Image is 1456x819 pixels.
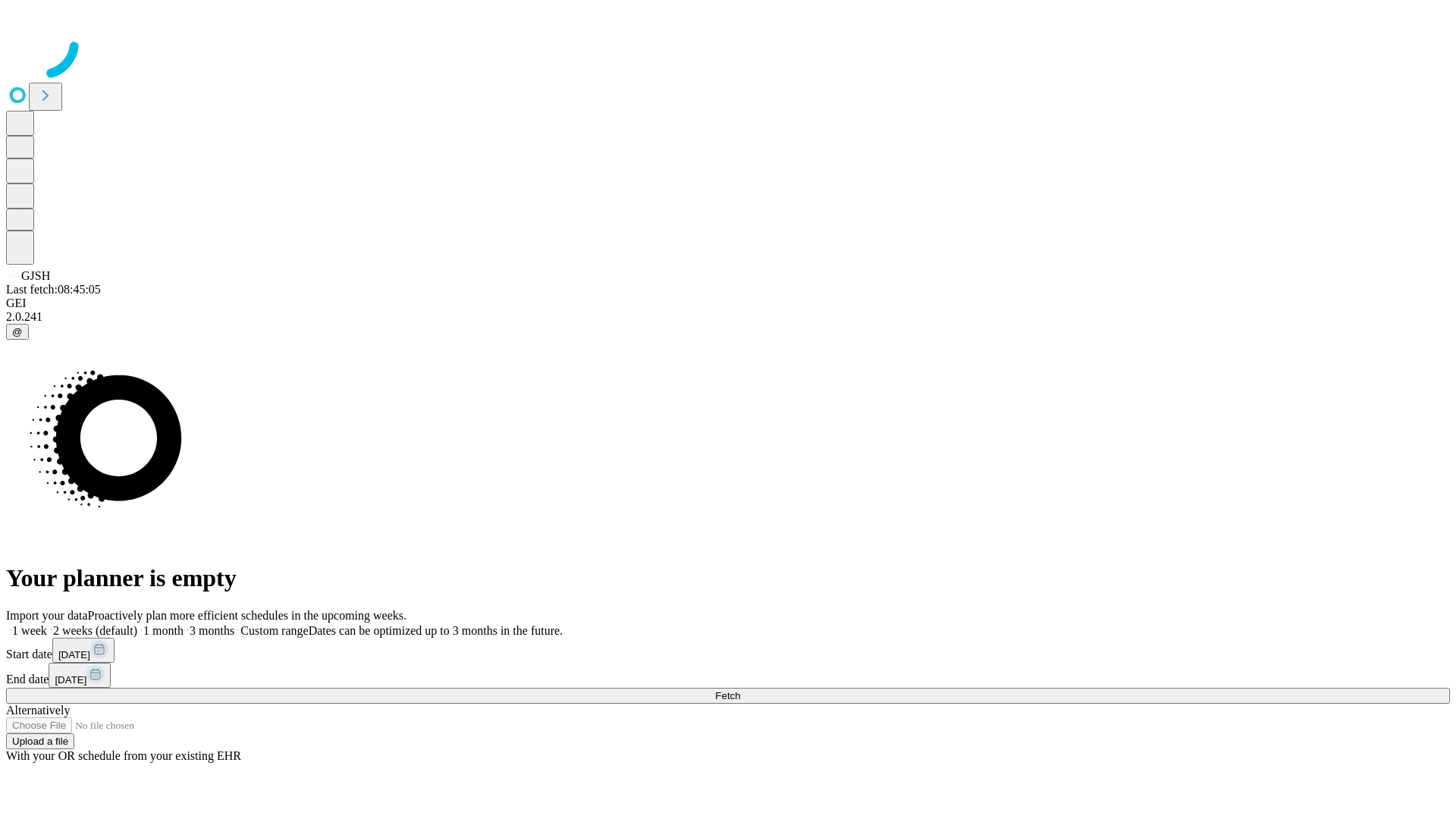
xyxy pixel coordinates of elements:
[6,283,101,296] span: Last fetch: 08:45:05
[58,649,90,661] span: [DATE]
[12,624,47,637] span: 1 week
[6,324,29,340] button: @
[53,624,137,637] span: 2 weeks (default)
[190,624,234,637] span: 3 months
[6,688,1450,704] button: Fetch
[6,749,241,762] span: With your OR schedule from your existing EHR
[6,310,1450,324] div: 2.0.241
[240,624,308,637] span: Custom range
[6,638,1450,663] div: Start date
[715,690,740,701] span: Fetch
[6,609,88,622] span: Import your data
[55,674,86,686] span: [DATE]
[6,733,74,749] button: Upload a file
[6,704,70,717] span: Alternatively
[49,663,111,688] button: [DATE]
[6,297,1450,310] div: GEI
[12,326,23,337] span: @
[6,663,1450,688] div: End date
[21,269,50,282] span: GJSH
[52,638,115,663] button: [DATE]
[309,624,563,637] span: Dates can be optimized up to 3 months in the future.
[6,564,1450,592] h1: Your planner is empty
[88,609,406,622] span: Proactively plan more efficient schedules in the upcoming weeks.
[143,624,184,637] span: 1 month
